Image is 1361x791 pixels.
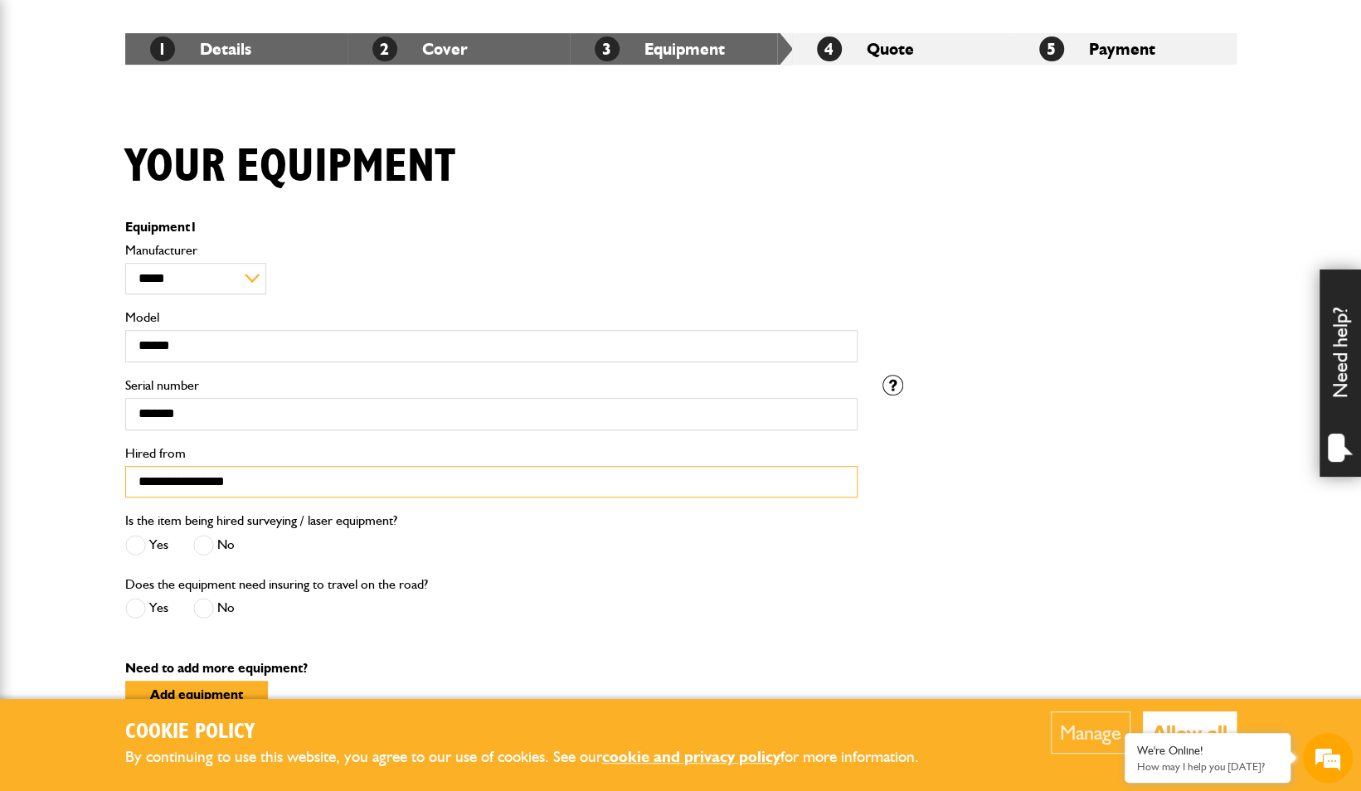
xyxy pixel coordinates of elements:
label: Manufacturer [125,244,858,257]
a: 2Cover [372,39,468,59]
span: 1 [150,36,175,61]
p: Equipment [125,221,858,234]
a: 1Details [150,39,251,59]
label: No [193,598,235,619]
input: Enter your last name [22,153,303,190]
li: Equipment [570,33,792,65]
button: Allow all [1143,711,1237,754]
label: Model [125,311,858,324]
h2: Cookie Policy [125,720,946,745]
p: How may I help you today? [1137,760,1278,773]
label: No [193,535,235,556]
p: By continuing to use this website, you agree to our use of cookies. See our for more information. [125,745,946,770]
span: 4 [817,36,842,61]
label: Yes [125,598,168,619]
div: We're Online! [1137,744,1278,758]
textarea: Type your message and hit 'Enter' [22,300,303,497]
li: Quote [792,33,1014,65]
p: Need to add more equipment? [125,662,1237,675]
input: Enter your phone number [22,251,303,288]
span: 2 [372,36,397,61]
input: Enter your email address [22,202,303,239]
button: Add equipment [125,681,268,708]
label: Does the equipment need insuring to travel on the road? [125,578,428,591]
label: Yes [125,535,168,556]
div: Need help? [1320,269,1361,477]
a: cookie and privacy policy [602,747,780,766]
h1: Your equipment [125,139,455,195]
label: Hired from [125,447,858,460]
label: Is the item being hired surveying / laser equipment? [125,514,397,527]
em: Start Chat [226,511,301,533]
label: Serial number [125,379,858,392]
span: 1 [190,219,197,235]
li: Payment [1014,33,1237,65]
img: d_20077148190_company_1631870298795_20077148190 [28,92,70,115]
span: 3 [595,36,620,61]
div: Chat with us now [86,93,279,114]
button: Manage [1051,711,1130,754]
div: Minimize live chat window [272,8,312,48]
span: 5 [1039,36,1064,61]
